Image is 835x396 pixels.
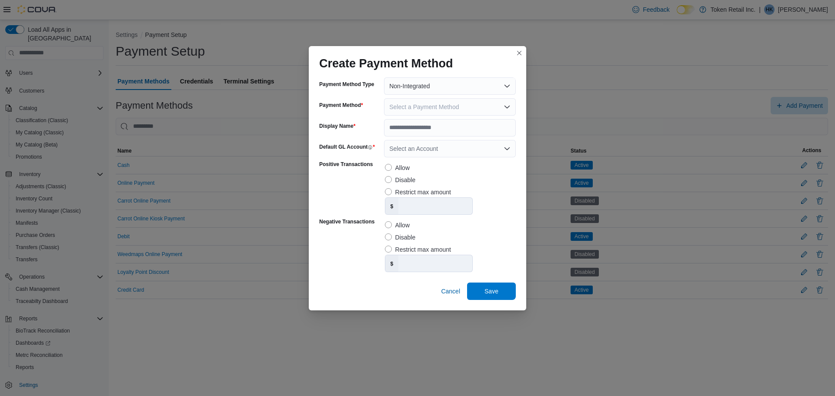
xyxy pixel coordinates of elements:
h1: Create Payment Method [319,57,453,70]
label: Positive Transactions [319,161,373,215]
button: Select a Payment Method [384,98,516,116]
button: Open list of options [504,145,511,152]
label: Allow [385,220,410,230]
span: Default GL Account [319,144,367,150]
label: Payment Method [319,102,363,109]
label: $ [385,255,399,272]
label: Restrict max amount [385,244,451,255]
label: Payment Method Type [319,81,374,88]
label: Disable [385,232,416,243]
button: Closes this modal window [514,48,524,58]
button: Save [467,283,516,300]
label: Display Name [319,123,355,130]
label: $ [385,198,399,214]
span: Select a Payment Method [389,103,459,110]
span: Save [484,287,498,296]
label: Disable [385,175,416,185]
button: Non-Integrated [384,77,516,95]
label: Negative Transactions [319,218,374,272]
label: Allow [385,163,410,173]
button: Cancel [438,283,464,300]
span: Cancel [441,287,460,296]
label: Restrict max amount [385,187,451,197]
